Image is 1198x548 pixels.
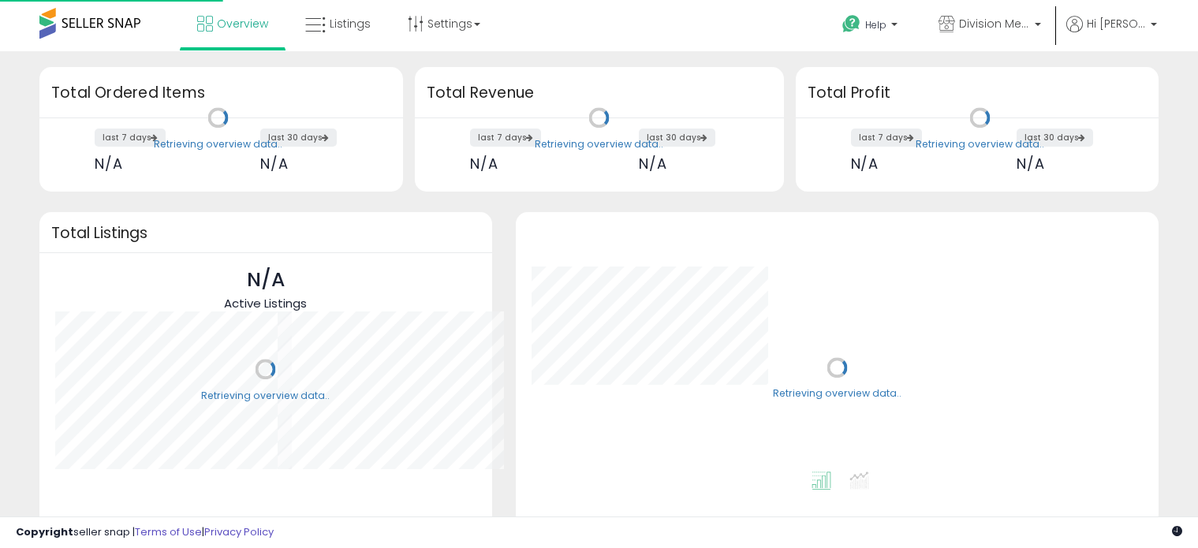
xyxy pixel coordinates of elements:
[16,525,274,540] div: seller snap | |
[1087,16,1146,32] span: Hi [PERSON_NAME]
[773,387,901,401] div: Retrieving overview data..
[16,524,73,539] strong: Copyright
[916,137,1044,151] div: Retrieving overview data..
[330,16,371,32] span: Listings
[217,16,268,32] span: Overview
[201,389,330,403] div: Retrieving overview data..
[959,16,1030,32] span: Division Medical
[842,14,861,34] i: Get Help
[830,2,913,51] a: Help
[154,137,282,151] div: Retrieving overview data..
[535,137,663,151] div: Retrieving overview data..
[865,18,886,32] span: Help
[1066,16,1157,51] a: Hi [PERSON_NAME]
